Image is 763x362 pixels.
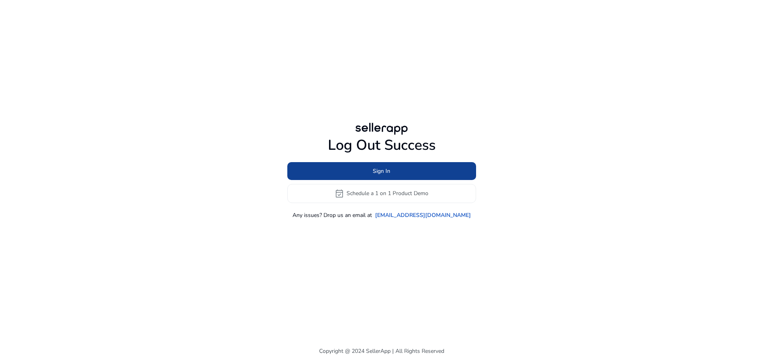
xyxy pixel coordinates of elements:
h1: Log Out Success [287,137,476,154]
button: event_availableSchedule a 1 on 1 Product Demo [287,184,476,203]
span: event_available [335,189,344,198]
span: Sign In [373,167,390,175]
a: [EMAIL_ADDRESS][DOMAIN_NAME] [375,211,471,219]
button: Sign In [287,162,476,180]
p: Any issues? Drop us an email at [292,211,372,219]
